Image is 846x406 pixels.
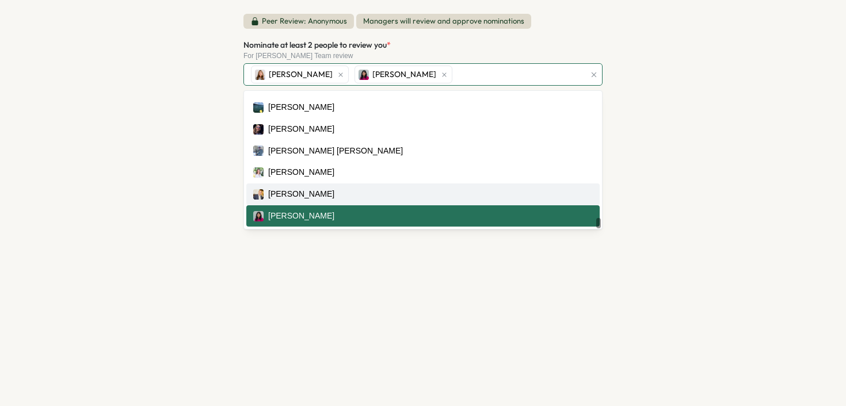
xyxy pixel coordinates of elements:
[253,124,264,135] img: Adam Ring
[243,52,603,60] div: For [PERSON_NAME] Team review
[268,188,334,201] div: [PERSON_NAME]
[255,70,265,80] img: Becky Romero
[253,211,264,221] img: Kat Haynes
[356,14,531,29] span: Managers will review and approve nominations
[253,145,264,156] img: Turner Cotterman
[262,16,347,26] p: Peer Review: Anonymous
[268,101,334,114] div: [PERSON_NAME]
[269,68,333,81] span: [PERSON_NAME]
[253,102,264,113] img: Rodrigo Cardenas
[372,68,436,81] span: [PERSON_NAME]
[268,166,334,179] div: [PERSON_NAME]
[359,70,369,80] img: Kat Haynes
[268,123,334,136] div: [PERSON_NAME]
[253,167,264,178] img: Maya Lusk
[253,189,264,200] img: Jack Roback
[268,145,403,158] div: [PERSON_NAME] [PERSON_NAME]
[268,210,334,223] div: [PERSON_NAME]
[243,40,387,50] span: Nominate at least 2 people to review you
